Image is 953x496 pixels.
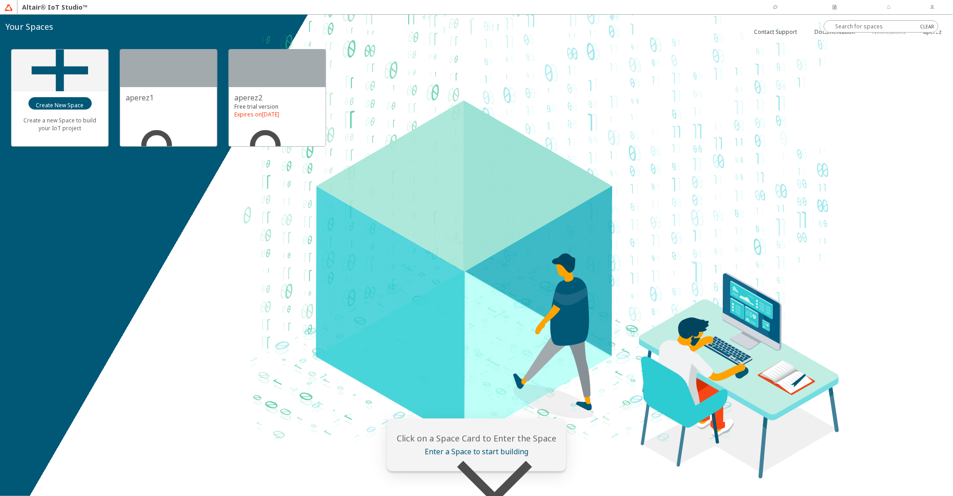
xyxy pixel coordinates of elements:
unity-typography: aperez [234,122,320,208]
unity-typography: aperez1 [126,93,211,103]
unity-typography: Click on a Space Card to Enter the Space [393,433,561,444]
unity-typography: Free trial version [234,103,320,110]
unity-typography: Expires on [DATE] [234,110,320,118]
unity-typography: Enter a Space to start building [393,446,561,457]
unity-typography: aperez [126,122,211,208]
unity-typography: Create a new Space to build your IoT project [17,110,103,138]
unity-typography: aperez2 [234,93,320,103]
